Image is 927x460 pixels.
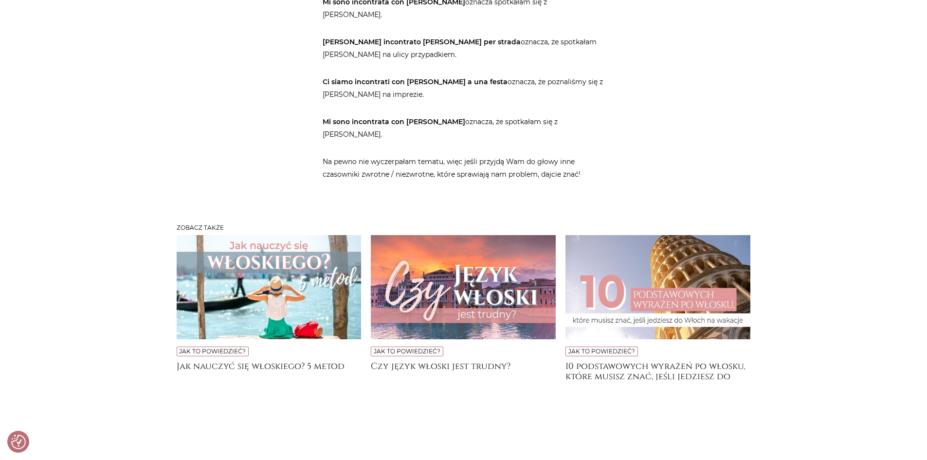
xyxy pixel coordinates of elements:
[11,435,26,449] img: Revisit consent button
[323,75,605,101] p: oznacza, że poznaliśmy się z [PERSON_NAME] na imprezie.
[323,36,605,61] p: oznacza, że spotkałam [PERSON_NAME] na ulicy przypadkiem.
[565,361,750,381] a: 10 podstawowych wyrażeń po włosku, które musisz znać, jeśli jedziesz do [GEOGRAPHIC_DATA] na wakacje
[177,361,362,381] a: Jak nauczyć się włoskiego? 5 metod
[374,348,440,355] a: Jak to powiedzieć?
[179,348,246,355] a: Jak to powiedzieć?
[568,348,635,355] a: Jak to powiedzieć?
[323,117,465,126] strong: Mi sono incontrata con [PERSON_NAME]
[323,37,521,46] strong: [PERSON_NAME] incontrato [PERSON_NAME] per strada
[323,155,605,181] p: Na pewno nie wyczerpałam tematu, więc jeśli przyjdą Wam do głowy inne czasowniki zwrotne / niezwr...
[323,77,508,86] strong: Ci siamo incontrati con [PERSON_NAME] a una festa
[371,361,556,381] a: Czy język włoski jest trudny?
[323,115,605,141] p: oznacza, że spotkałam się z [PERSON_NAME].
[11,435,26,449] button: Preferencje co do zgód
[177,224,751,231] h3: Zobacz także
